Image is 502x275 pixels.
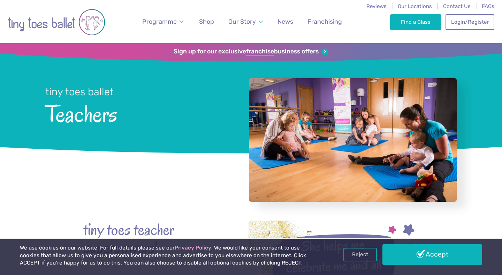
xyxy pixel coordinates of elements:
[443,3,471,9] a: Contact Us
[175,245,211,251] a: Privacy Policy
[398,3,432,9] a: Our Locations
[246,48,274,55] strong: franchise
[8,5,105,40] img: tiny toes ballet
[277,18,293,25] span: News
[482,3,494,9] a: FAQs
[84,221,209,258] strong: tiny toes teacher superpowers'
[390,14,441,30] a: Find a Class
[45,99,230,127] span: Teachers
[174,48,328,55] a: Sign up for our exclusivefranchisebusiness offers
[199,18,214,25] span: Shop
[366,3,387,9] a: Reviews
[45,86,114,98] small: tiny toes ballet
[304,14,345,30] a: Franchising
[20,244,320,267] p: We use cookies on our website. For full details please see our . We would like your consent to us...
[142,18,177,25] span: Programme
[307,18,342,25] span: Franchising
[446,14,494,30] a: Login/Register
[139,14,187,30] a: Programme
[343,248,377,261] a: Reject
[228,18,256,25] span: Our Story
[274,14,296,30] a: News
[196,14,217,30] a: Shop
[225,14,266,30] a: Our Story
[382,244,482,265] a: Accept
